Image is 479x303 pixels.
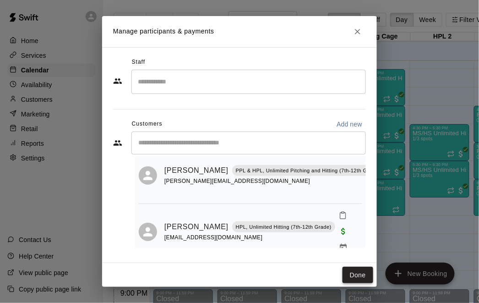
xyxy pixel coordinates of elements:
[236,223,332,231] p: HPL, Unlimited Hitting (7th-12th Grade)
[335,240,352,256] button: Manage bookings & payment
[139,223,157,241] div: Max Gallaher
[164,234,263,241] span: [EMAIL_ADDRESS][DOMAIN_NAME]
[333,117,366,132] button: Add new
[113,77,122,86] svg: Staff
[335,227,352,235] span: Paid with Credit
[131,132,366,154] div: Start typing to search customers...
[236,167,380,175] p: PPL & HPL, Unlimited Pitching and Hitting (7th-12th Grade)
[164,221,229,233] a: [PERSON_NAME]
[132,55,145,70] span: Staff
[164,165,229,176] a: [PERSON_NAME]
[139,166,157,185] div: Austin Balog
[113,138,122,148] svg: Customers
[343,267,373,284] button: Done
[164,178,310,184] span: [PERSON_NAME][EMAIL_ADDRESS][DOMAIN_NAME]
[113,27,214,36] p: Manage participants & payments
[349,23,366,40] button: Close
[131,70,366,94] div: Search staff
[335,208,351,223] button: Mark attendance
[132,117,163,132] span: Customers
[337,120,362,129] p: Add new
